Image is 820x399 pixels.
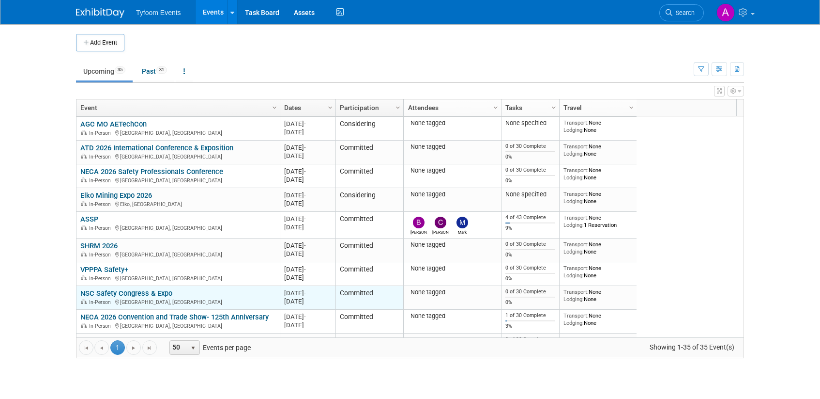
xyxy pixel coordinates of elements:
[80,128,275,137] div: [GEOGRAPHIC_DATA], [GEOGRAPHIC_DATA]
[408,119,498,127] div: None tagged
[505,225,556,232] div: 9%
[659,4,704,21] a: Search
[563,312,633,326] div: None None
[563,150,584,157] span: Lodging:
[505,241,556,248] div: 0 of 30 Complete
[335,188,403,212] td: Considering
[89,299,114,305] span: In-Person
[89,275,114,282] span: In-Person
[563,191,633,205] div: None None
[563,99,630,116] a: Travel
[563,143,589,150] span: Transport:
[81,275,87,280] img: In-Person Event
[550,104,558,112] span: Column Settings
[80,200,275,208] div: Elko, [GEOGRAPHIC_DATA]
[89,201,114,207] span: In-Person
[505,191,556,198] div: None specified
[284,176,331,184] div: [DATE]
[505,143,556,150] div: 0 of 30 Complete
[563,198,584,205] span: Lodging:
[80,215,98,223] a: ASSP
[80,120,147,128] a: AGC MO AETechCon
[492,104,500,112] span: Column Settings
[284,336,331,345] div: [DATE]
[284,128,331,136] div: [DATE]
[505,252,556,258] div: 0%
[408,167,498,175] div: None tagged
[80,289,172,298] a: NSC Safety Congress & Expo
[563,214,589,221] span: Transport:
[563,119,633,133] div: None None
[80,241,118,250] a: SHRM 2026
[563,336,589,343] span: Transport:
[284,313,331,321] div: [DATE]
[340,99,397,116] a: Participation
[408,99,495,116] a: Attendees
[408,265,498,272] div: None tagged
[76,34,124,51] button: Add Event
[81,323,87,328] img: In-Person Event
[94,340,109,355] a: Go to the previous page
[115,66,125,74] span: 35
[76,62,133,80] a: Upcoming35
[335,262,403,286] td: Committed
[89,154,114,160] span: In-Person
[80,274,275,282] div: [GEOGRAPHIC_DATA], [GEOGRAPHIC_DATA]
[284,199,331,207] div: [DATE]
[304,168,306,175] span: -
[80,321,275,330] div: [GEOGRAPHIC_DATA], [GEOGRAPHIC_DATA]
[456,217,468,228] img: Mark Nelson
[335,141,403,164] td: Committed
[435,217,446,228] img: Corbin Nelson
[270,99,280,114] a: Column Settings
[505,299,556,306] div: 0%
[563,119,589,126] span: Transport:
[549,99,560,114] a: Column Settings
[80,144,233,152] a: ATD 2026 International Conference & Exposition
[135,62,174,80] a: Past31
[80,167,223,176] a: NECA 2026 Safety Professionals Conference
[626,99,637,114] a: Column Settings
[505,312,556,319] div: 1 of 30 Complete
[304,144,306,151] span: -
[81,299,87,304] img: In-Person Event
[284,265,331,273] div: [DATE]
[80,265,128,274] a: VPPPA Safety+
[505,288,556,295] div: 0 of 30 Complete
[76,8,124,18] img: ExhibitDay
[716,3,735,22] img: Angie Nichols
[432,228,449,235] div: Corbin Nelson
[394,104,402,112] span: Column Settings
[304,337,306,344] span: -
[304,313,306,320] span: -
[563,288,633,303] div: None None
[563,319,584,326] span: Lodging:
[170,341,186,354] span: 50
[89,177,114,184] span: In-Person
[408,312,498,320] div: None tagged
[284,215,331,223] div: [DATE]
[335,286,403,310] td: Committed
[304,289,306,297] span: -
[284,297,331,305] div: [DATE]
[304,266,306,273] span: -
[304,242,306,249] span: -
[81,225,87,230] img: In-Person Event
[89,130,114,136] span: In-Person
[80,99,273,116] a: Event
[393,99,404,114] a: Column Settings
[89,252,114,258] span: In-Person
[325,99,336,114] a: Column Settings
[284,191,331,199] div: [DATE]
[284,241,331,250] div: [DATE]
[413,217,425,228] img: Brandon Nelson
[98,344,106,352] span: Go to the previous page
[80,336,190,345] a: SMACNA Annual Convention 2026
[410,228,427,235] div: Brandon Nelson
[284,223,331,231] div: [DATE]
[304,192,306,199] span: -
[335,239,403,262] td: Committed
[408,336,498,344] div: None tagged
[563,312,589,319] span: Transport:
[491,99,501,114] a: Column Settings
